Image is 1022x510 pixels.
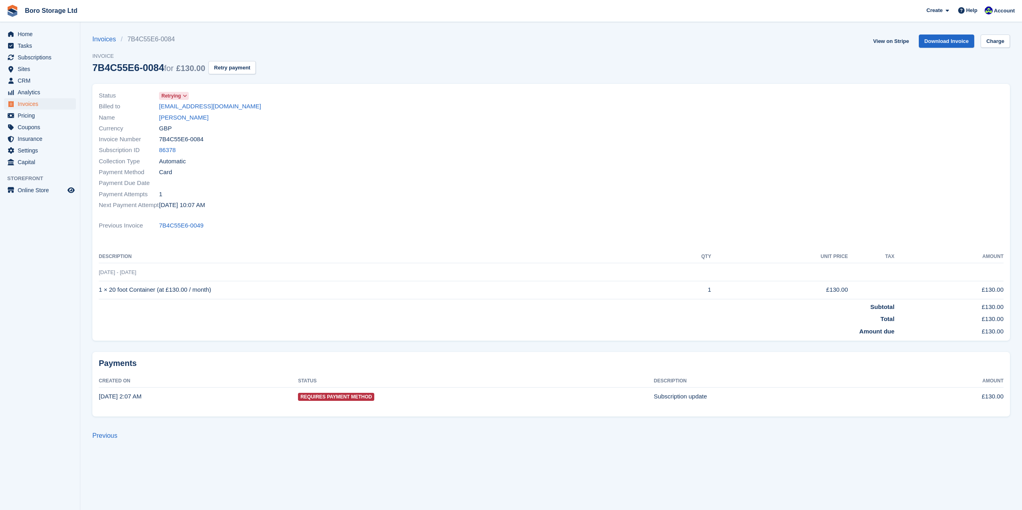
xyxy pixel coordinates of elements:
[99,269,136,275] span: [DATE] - [DATE]
[4,87,76,98] a: menu
[99,113,159,122] span: Name
[99,201,159,210] span: Next Payment Attempt
[159,146,176,155] a: 86378
[4,75,76,86] a: menu
[159,168,172,177] span: Card
[92,62,205,73] div: 7B4C55E6-0084
[92,35,256,44] nav: breadcrumbs
[4,28,76,40] a: menu
[661,281,711,299] td: 1
[894,324,1004,336] td: £130.00
[4,40,76,51] a: menu
[164,64,173,73] span: for
[176,64,205,73] span: £130.00
[894,311,1004,324] td: £130.00
[881,315,895,322] strong: Total
[654,375,902,388] th: Description
[159,124,172,133] span: GBP
[99,375,298,388] th: Created On
[966,6,977,14] span: Help
[66,185,76,195] a: Preview store
[6,5,18,17] img: stora-icon-8386f47178a22dfd0bd8f6a31ec36ba5ce8667c1dd55bd0f319d3a0aa187defe.svg
[99,157,159,166] span: Collection Type
[870,303,894,310] strong: Subtotal
[18,75,66,86] span: CRM
[4,63,76,75] a: menu
[99,250,661,263] th: Description
[4,133,76,144] a: menu
[18,40,66,51] span: Tasks
[298,393,374,401] span: Requires Payment Method
[4,156,76,168] a: menu
[159,221,204,230] a: 7B4C55E6-0049
[159,135,204,144] span: 7B4C55E6-0084
[848,250,895,263] th: Tax
[4,122,76,133] a: menu
[99,135,159,144] span: Invoice Number
[4,110,76,121] a: menu
[902,388,1004,405] td: £130.00
[18,28,66,40] span: Home
[18,185,66,196] span: Online Store
[926,6,942,14] span: Create
[99,179,159,188] span: Payment Due Date
[92,432,117,439] a: Previous
[4,52,76,63] a: menu
[7,175,80,183] span: Storefront
[99,102,159,111] span: Billed to
[4,145,76,156] a: menu
[4,98,76,110] a: menu
[159,190,162,199] span: 1
[99,190,159,199] span: Payment Attempts
[902,375,1004,388] th: Amount
[159,102,261,111] a: [EMAIL_ADDRESS][DOMAIN_NAME]
[159,157,186,166] span: Automatic
[870,35,912,48] a: View on Stripe
[654,388,902,405] td: Subscription update
[994,7,1015,15] span: Account
[99,124,159,133] span: Currency
[4,185,76,196] a: menu
[18,133,66,144] span: Insurance
[99,168,159,177] span: Payment Method
[99,221,159,230] span: Previous Invoice
[18,156,66,168] span: Capital
[159,91,189,100] a: Retrying
[161,92,181,100] span: Retrying
[92,52,256,60] span: Invoice
[18,122,66,133] span: Coupons
[894,250,1004,263] th: Amount
[859,328,895,335] strong: Amount due
[894,299,1004,311] td: £130.00
[159,113,208,122] a: [PERSON_NAME]
[99,358,1004,368] h2: Payments
[99,393,141,400] time: 2025-08-14 01:07:06 UTC
[18,87,66,98] span: Analytics
[985,6,993,14] img: Tobie Hillier
[981,35,1010,48] a: Charge
[18,98,66,110] span: Invoices
[208,61,256,74] button: Retry payment
[18,52,66,63] span: Subscriptions
[18,63,66,75] span: Sites
[159,201,205,210] time: 2025-08-15 09:07:09 UTC
[298,375,654,388] th: Status
[92,35,121,44] a: Invoices
[99,146,159,155] span: Subscription ID
[99,91,159,100] span: Status
[711,281,848,299] td: £130.00
[22,4,81,17] a: Boro Storage Ltd
[894,281,1004,299] td: £130.00
[711,250,848,263] th: Unit Price
[18,145,66,156] span: Settings
[18,110,66,121] span: Pricing
[661,250,711,263] th: QTY
[919,35,975,48] a: Download Invoice
[99,281,661,299] td: 1 × 20 foot Container (at £130.00 / month)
